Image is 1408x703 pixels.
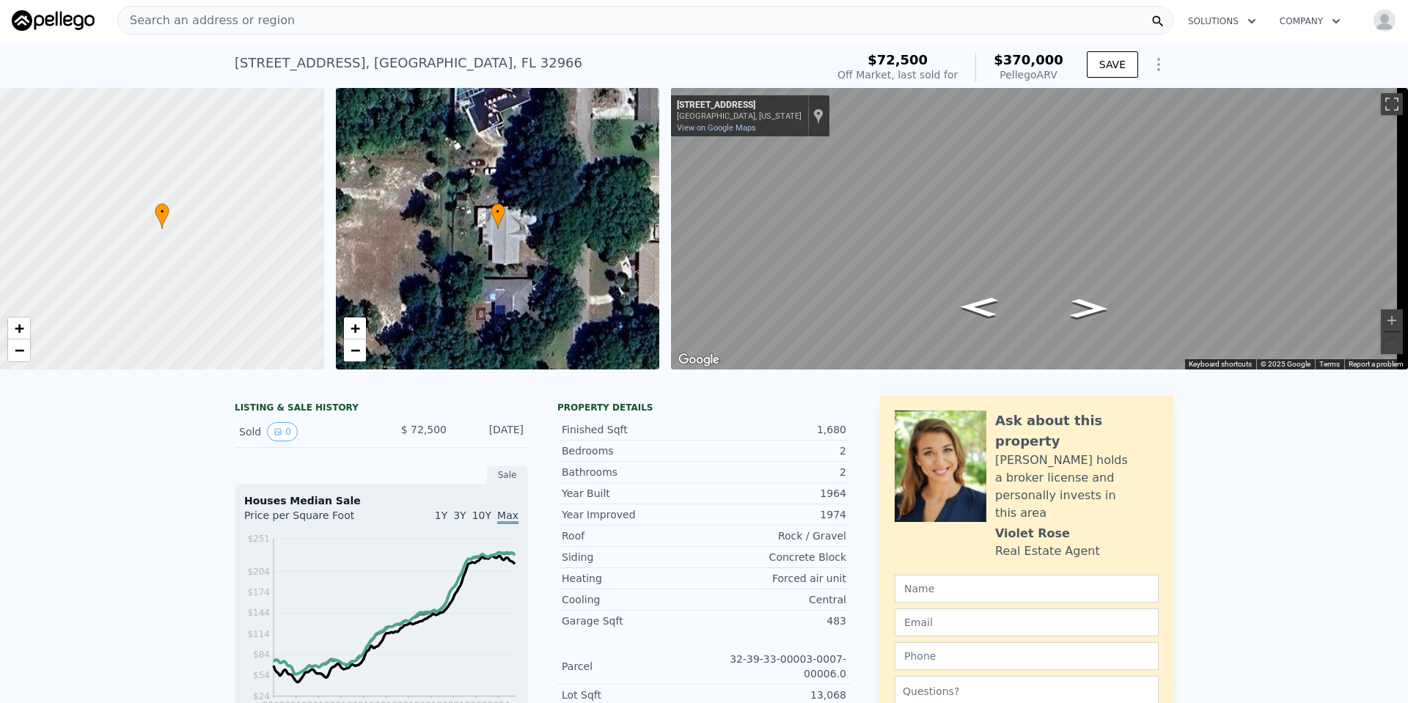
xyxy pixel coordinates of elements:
[704,443,846,458] div: 2
[562,659,704,674] div: Parcel
[1055,294,1124,323] path: Go North, 53rd Ave
[491,203,505,229] div: •
[562,465,704,479] div: Bathrooms
[704,592,846,607] div: Central
[235,53,582,73] div: [STREET_ADDRESS] , [GEOGRAPHIC_DATA] , FL 32966
[677,100,802,111] div: [STREET_ADDRESS]
[837,67,958,82] div: Off Market, last sold for
[155,203,169,229] div: •
[1381,332,1403,354] button: Zoom out
[8,339,30,361] a: Zoom out
[675,350,723,369] a: Open this area in Google Maps (opens a new window)
[247,567,270,577] tspan: $204
[247,534,270,544] tspan: $251
[677,123,756,133] a: View on Google Maps
[344,317,366,339] a: Zoom in
[247,629,270,639] tspan: $114
[350,319,359,337] span: +
[453,509,466,521] span: 3Y
[995,452,1159,522] div: [PERSON_NAME] holds a broker license and personally invests in this area
[1268,8,1352,34] button: Company
[704,688,846,702] div: 13,068
[995,525,1070,542] div: Violet Rose
[487,465,528,485] div: Sale
[995,542,1100,560] div: Real Estate Agent
[704,571,846,586] div: Forced air unit
[1373,9,1396,32] img: avatar
[557,402,851,413] div: Property details
[244,493,518,508] div: Houses Median Sale
[1087,51,1138,78] button: SAVE
[267,422,298,441] button: View historical data
[562,422,704,437] div: Finished Sqft
[995,411,1159,452] div: Ask about this property
[562,529,704,543] div: Roof
[350,341,359,359] span: −
[868,52,928,67] span: $72,500
[1189,359,1252,369] button: Keyboard shortcuts
[458,422,524,441] div: [DATE]
[562,571,704,586] div: Heating
[704,465,846,479] div: 2
[472,509,491,521] span: 10Y
[562,486,704,501] div: Year Built
[247,608,270,618] tspan: $144
[344,339,366,361] a: Zoom out
[895,642,1159,670] input: Phone
[401,424,447,435] span: $ 72,500
[15,341,24,359] span: −
[562,507,704,522] div: Year Improved
[1144,50,1173,79] button: Show Options
[675,350,723,369] img: Google
[704,614,846,628] div: 483
[704,507,846,522] div: 1974
[253,670,270,680] tspan: $54
[994,67,1063,82] div: Pellego ARV
[945,292,1014,321] path: Go South, 53rd Ave
[235,402,528,416] div: LISTING & SALE HISTORY
[704,652,846,681] div: 32-39-33-00003-0007-00006.0
[704,550,846,564] div: Concrete Block
[813,108,824,124] a: Show location on map
[435,509,447,521] span: 1Y
[244,508,381,531] div: Price per Square Foot
[253,649,270,660] tspan: $84
[671,88,1408,369] div: Street View
[1381,309,1403,331] button: Zoom in
[118,12,295,29] span: Search an address or region
[704,422,846,437] div: 1,680
[1319,360,1340,368] a: Terms
[562,443,704,458] div: Bedrooms
[1349,360,1404,368] a: Report a problem
[562,614,704,628] div: Garage Sqft
[1261,360,1310,368] span: © 2025 Google
[12,10,95,31] img: Pellego
[1176,8,1268,34] button: Solutions
[895,608,1159,636] input: Email
[155,205,169,218] span: •
[562,688,704,702] div: Lot Sqft
[994,52,1063,67] span: $370,000
[497,509,518,524] span: Max
[253,691,270,702] tspan: $24
[8,317,30,339] a: Zoom in
[562,592,704,607] div: Cooling
[704,529,846,543] div: Rock / Gravel
[895,575,1159,603] input: Name
[677,111,802,121] div: [GEOGRAPHIC_DATA], [US_STATE]
[704,486,846,501] div: 1964
[562,550,704,564] div: Siding
[671,88,1408,369] div: Map
[15,319,24,337] span: +
[491,205,505,218] span: •
[239,422,370,441] div: Sold
[1381,93,1403,115] button: Toggle fullscreen view
[247,587,270,597] tspan: $174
